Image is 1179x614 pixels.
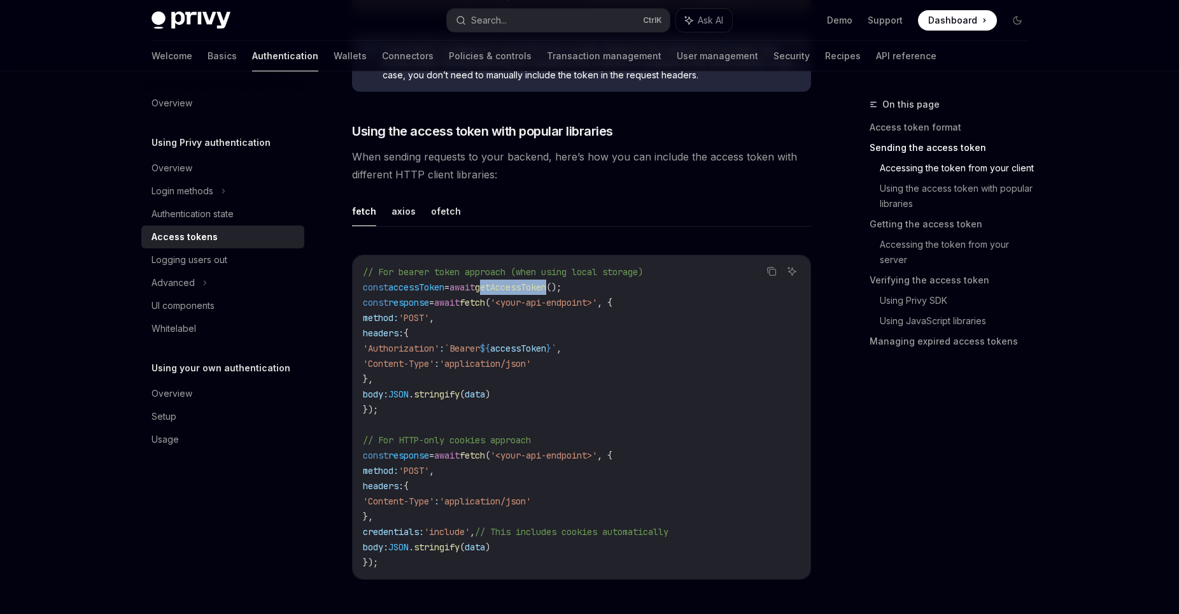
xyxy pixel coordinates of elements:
[141,428,304,451] a: Usage
[556,343,561,354] span: ,
[388,541,409,553] span: JSON
[363,282,388,293] span: const
[152,298,215,313] div: UI components
[870,331,1038,352] a: Managing expired access tokens
[490,297,597,308] span: '<your-api-endpoint>'
[363,496,434,507] span: 'Content-Type'
[388,297,429,308] span: response
[460,297,485,308] span: fetch
[141,157,304,180] a: Overview
[485,297,490,308] span: (
[141,248,304,271] a: Logging users out
[152,183,213,199] div: Login methods
[399,465,429,476] span: 'POST'
[363,327,404,339] span: headers:
[698,14,723,27] span: Ask AI
[465,541,485,553] span: data
[363,465,399,476] span: method:
[551,343,556,354] span: `
[485,389,490,400] span: )
[152,321,196,336] div: Whitelabel
[475,526,668,538] span: // This includes cookies automatically
[429,450,434,461] span: =
[547,41,661,71] a: Transaction management
[880,158,1038,178] a: Accessing the token from your client
[870,270,1038,290] a: Verifying the access token
[152,135,271,150] h5: Using Privy authentication
[490,450,597,461] span: '<your-api-endpoint>'
[784,263,800,280] button: Ask AI
[880,311,1038,331] a: Using JavaScript libraries
[447,9,670,32] button: Search...CtrlK
[152,409,176,424] div: Setup
[546,282,561,293] span: ();
[880,234,1038,270] a: Accessing the token from your server
[868,14,903,27] a: Support
[434,358,439,369] span: :
[880,178,1038,214] a: Using the access token with popular libraries
[414,389,460,400] span: stringify
[470,526,475,538] span: ,
[363,450,388,461] span: const
[363,297,388,308] span: const
[152,361,290,376] h5: Using your own authentication
[141,225,304,248] a: Access tokens
[352,196,376,226] button: fetch
[431,196,461,226] button: ofetch
[152,206,234,222] div: Authentication state
[677,41,758,71] a: User management
[334,41,367,71] a: Wallets
[439,496,531,507] span: 'application/json'
[485,541,490,553] span: )
[363,358,434,369] span: 'Content-Type'
[363,266,643,278] span: // For bearer token approach (when using local storage)
[434,297,460,308] span: await
[382,41,434,71] a: Connectors
[597,450,612,461] span: , {
[388,450,429,461] span: response
[363,434,531,446] span: // For HTTP-only cookies approach
[363,312,399,324] span: method:
[363,373,373,385] span: },
[152,11,230,29] img: dark logo
[429,465,434,476] span: ,
[471,13,507,28] div: Search...
[152,229,218,245] div: Access tokens
[870,214,1038,234] a: Getting the access token
[152,96,192,111] div: Overview
[480,343,490,354] span: ${
[363,511,373,522] span: },
[424,526,470,538] span: 'include'
[928,14,977,27] span: Dashboard
[363,526,424,538] span: credentials:
[141,92,304,115] a: Overview
[388,282,444,293] span: accessToken
[141,203,304,225] a: Authentication state
[880,290,1038,311] a: Using Privy SDK
[449,282,475,293] span: await
[399,312,429,324] span: 'POST'
[490,343,546,354] span: accessToken
[152,41,192,71] a: Welcome
[643,15,662,25] span: Ctrl K
[460,389,465,400] span: (
[773,41,810,71] a: Security
[918,10,997,31] a: Dashboard
[763,263,780,280] button: Copy the contents from the code block
[409,541,414,553] span: .
[141,294,304,317] a: UI components
[388,389,409,400] span: JSON
[460,450,485,461] span: fetch
[444,343,480,354] span: `Bearer
[352,122,613,140] span: Using the access token with popular libraries
[439,343,444,354] span: :
[141,317,304,340] a: Whitelabel
[870,117,1038,138] a: Access token format
[546,343,551,354] span: }
[152,432,179,447] div: Usage
[141,405,304,428] a: Setup
[434,450,460,461] span: await
[363,389,388,400] span: body:
[882,97,940,112] span: On this page
[465,389,485,400] span: data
